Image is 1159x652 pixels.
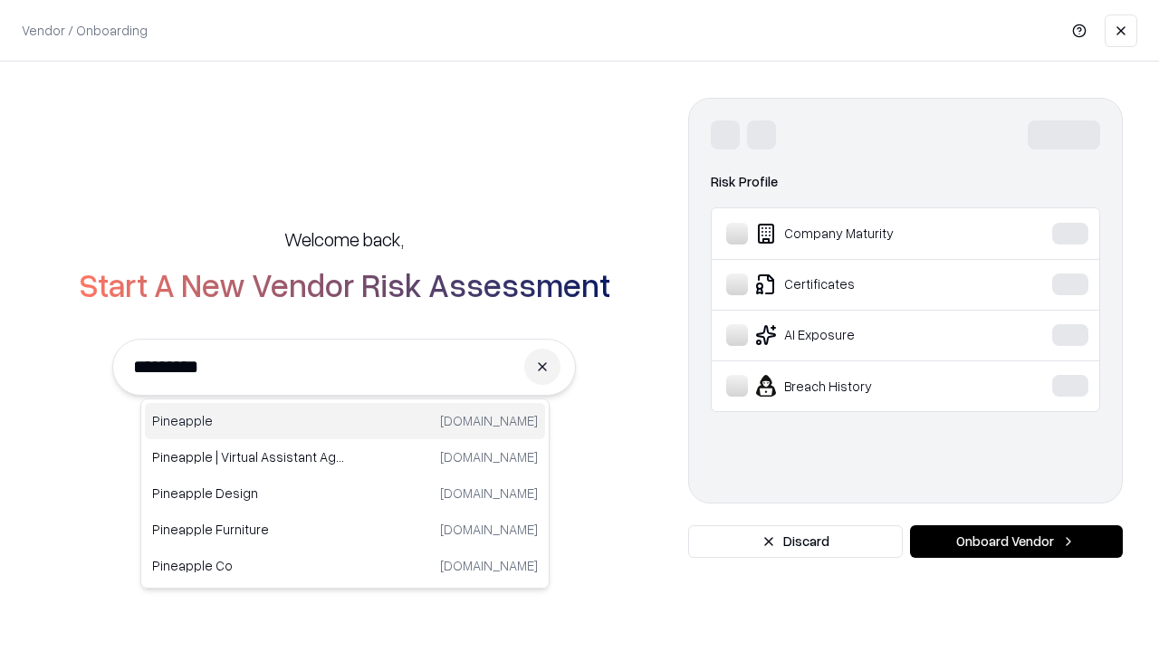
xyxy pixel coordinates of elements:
[152,520,345,539] p: Pineapple Furniture
[440,520,538,539] p: [DOMAIN_NAME]
[140,398,550,589] div: Suggestions
[910,525,1123,558] button: Onboard Vendor
[152,556,345,575] p: Pineapple Co
[726,223,997,244] div: Company Maturity
[440,484,538,503] p: [DOMAIN_NAME]
[440,556,538,575] p: [DOMAIN_NAME]
[726,273,997,295] div: Certificates
[79,266,610,302] h2: Start A New Vendor Risk Assessment
[688,525,903,558] button: Discard
[152,411,345,430] p: Pineapple
[440,411,538,430] p: [DOMAIN_NAME]
[22,21,148,40] p: Vendor / Onboarding
[152,447,345,466] p: Pineapple | Virtual Assistant Agency
[726,375,997,397] div: Breach History
[711,171,1100,193] div: Risk Profile
[726,324,997,346] div: AI Exposure
[440,447,538,466] p: [DOMAIN_NAME]
[152,484,345,503] p: Pineapple Design
[284,226,404,252] h5: Welcome back,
